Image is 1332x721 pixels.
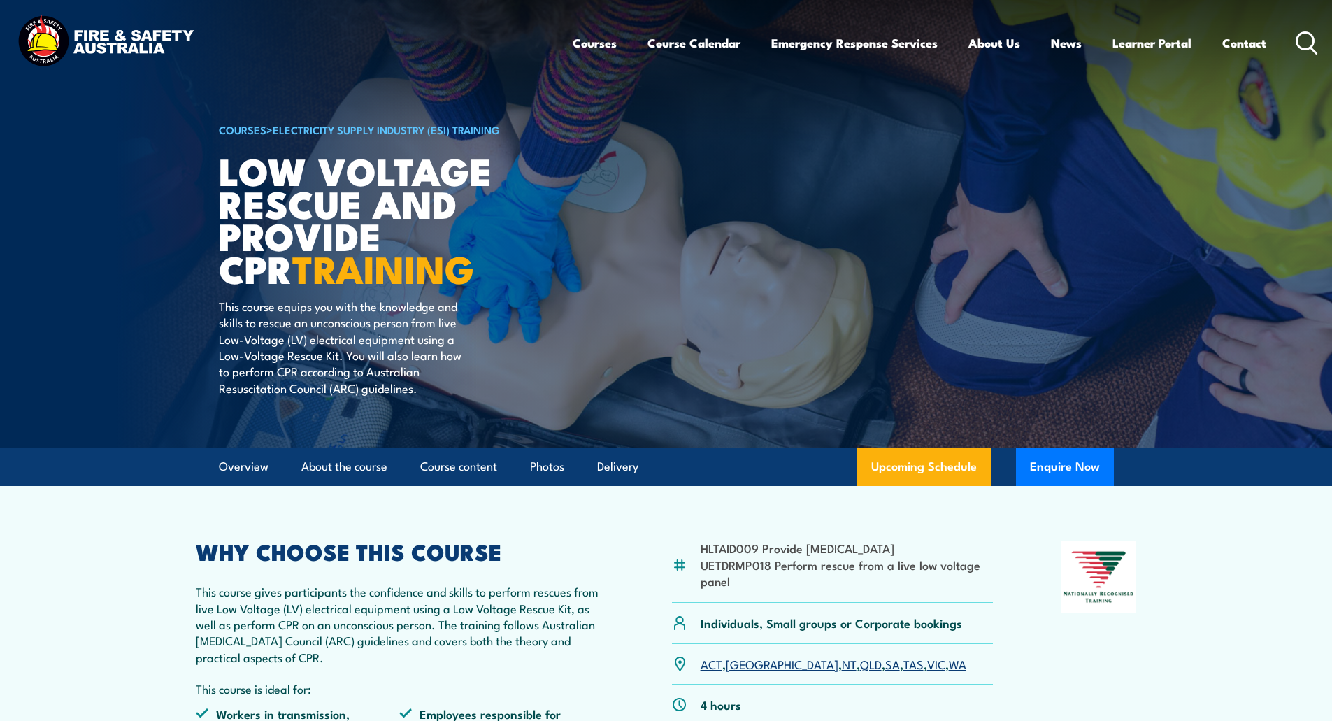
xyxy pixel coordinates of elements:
[726,655,838,672] a: [GEOGRAPHIC_DATA]
[301,448,387,485] a: About the course
[842,655,857,672] a: NT
[219,298,474,396] p: This course equips you with the knowledge and skills to rescue an unconscious person from live Lo...
[1222,24,1266,62] a: Contact
[860,655,882,672] a: QLD
[857,448,991,486] a: Upcoming Schedule
[196,541,604,561] h2: WHY CHOOSE THIS COURSE
[647,24,740,62] a: Course Calendar
[701,557,994,590] li: UETDRMP018 Perform rescue from a live low voltage panel
[701,655,722,672] a: ACT
[597,448,638,485] a: Delivery
[701,697,741,713] p: 4 hours
[885,655,900,672] a: SA
[219,154,564,285] h1: Low Voltage Rescue and Provide CPR
[196,583,604,665] p: This course gives participants the confidence and skills to perform rescues from live Low Voltage...
[701,615,962,631] p: Individuals, Small groups or Corporate bookings
[273,122,500,137] a: Electricity Supply Industry (ESI) Training
[927,655,945,672] a: VIC
[949,655,966,672] a: WA
[771,24,938,62] a: Emergency Response Services
[1016,448,1114,486] button: Enquire Now
[903,655,924,672] a: TAS
[968,24,1020,62] a: About Us
[420,448,497,485] a: Course content
[219,448,268,485] a: Overview
[219,121,564,138] h6: >
[573,24,617,62] a: Courses
[530,448,564,485] a: Photos
[219,122,266,137] a: COURSES
[1061,541,1137,613] img: Nationally Recognised Training logo.
[196,680,604,697] p: This course is ideal for:
[701,656,966,672] p: , , , , , , ,
[292,238,474,297] strong: TRAINING
[1112,24,1191,62] a: Learner Portal
[1051,24,1082,62] a: News
[701,540,994,556] li: HLTAID009 Provide [MEDICAL_DATA]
